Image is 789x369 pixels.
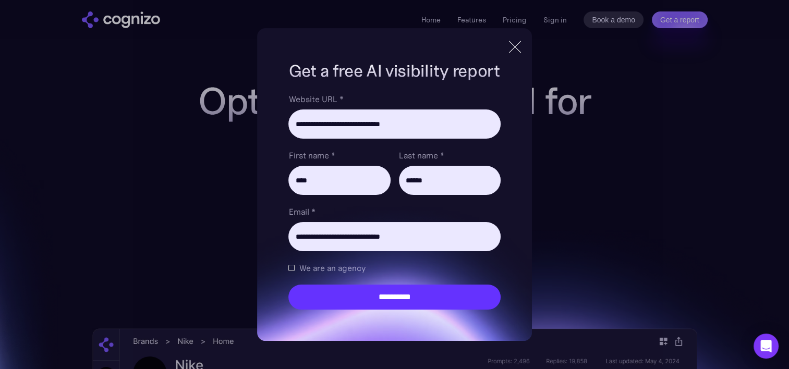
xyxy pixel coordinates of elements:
[288,93,500,105] label: Website URL *
[288,59,500,82] h1: Get a free AI visibility report
[288,205,500,218] label: Email *
[299,262,365,274] span: We are an agency
[399,149,501,162] label: Last name *
[754,334,779,359] div: Open Intercom Messenger
[288,93,500,310] form: Brand Report Form
[288,149,390,162] label: First name *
